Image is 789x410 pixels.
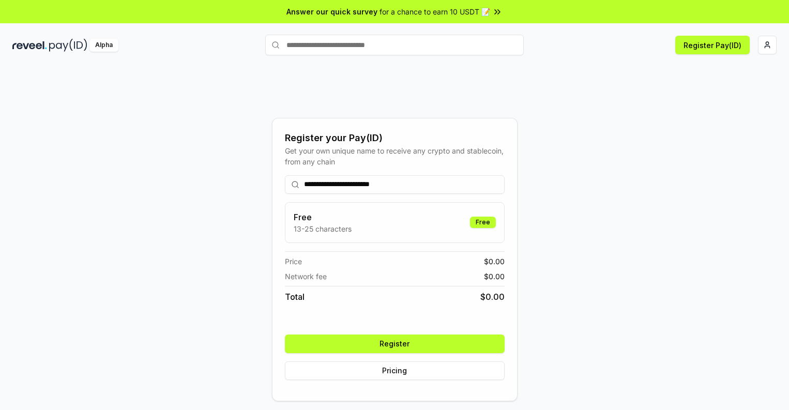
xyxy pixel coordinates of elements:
[484,256,505,267] span: $ 0.00
[294,211,352,223] h3: Free
[675,36,750,54] button: Register Pay(ID)
[470,217,496,228] div: Free
[285,291,305,303] span: Total
[89,39,118,52] div: Alpha
[285,335,505,353] button: Register
[285,256,302,267] span: Price
[484,271,505,282] span: $ 0.00
[285,131,505,145] div: Register your Pay(ID)
[285,361,505,380] button: Pricing
[380,6,490,17] span: for a chance to earn 10 USDT 📝
[285,271,327,282] span: Network fee
[12,39,47,52] img: reveel_dark
[480,291,505,303] span: $ 0.00
[285,145,505,167] div: Get your own unique name to receive any crypto and stablecoin, from any chain
[294,223,352,234] p: 13-25 characters
[49,39,87,52] img: pay_id
[286,6,377,17] span: Answer our quick survey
